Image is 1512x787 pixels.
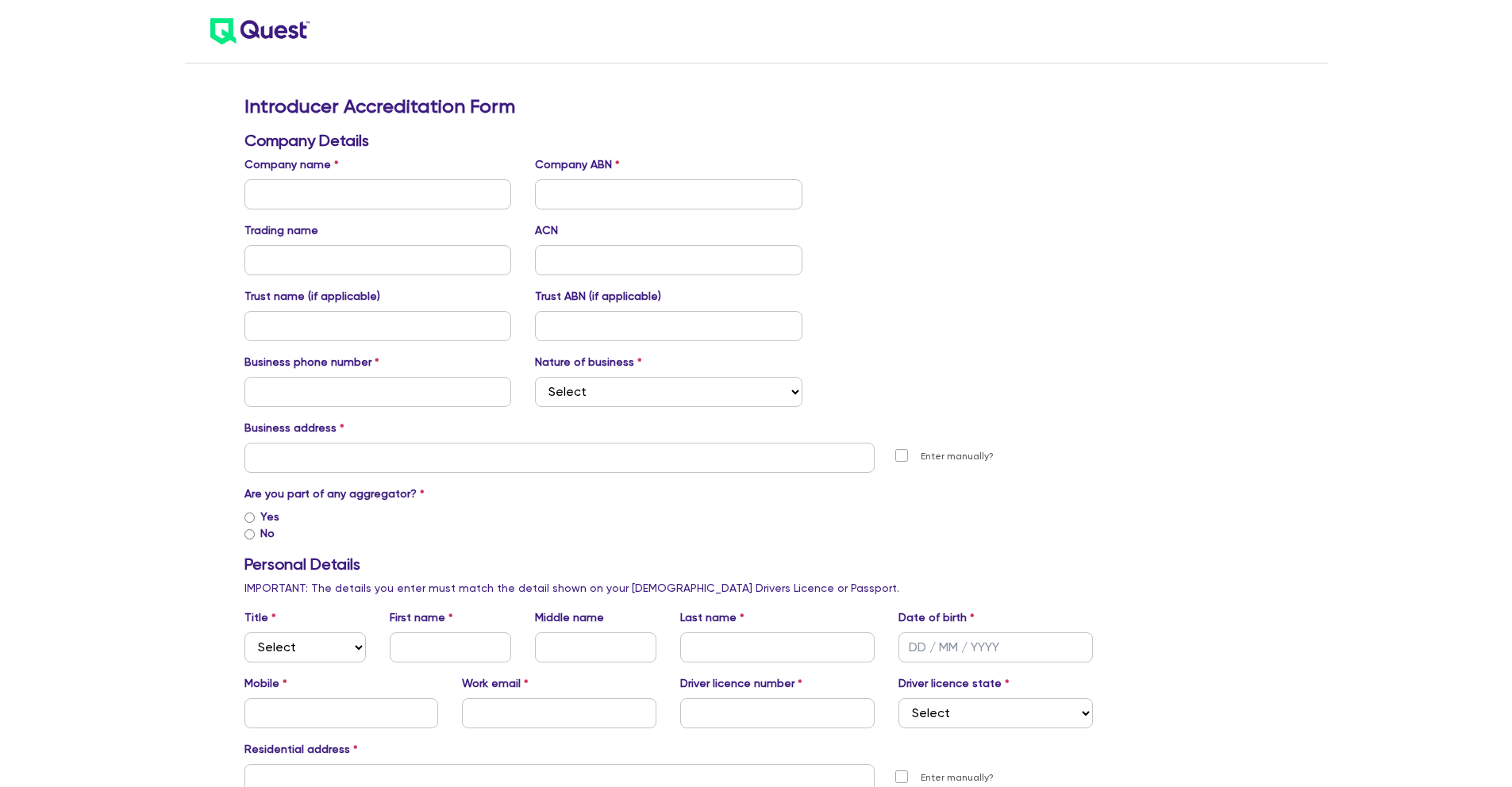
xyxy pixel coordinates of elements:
label: ACN [535,222,558,239]
label: Business phone number [244,354,379,370]
label: Yes [260,509,279,525]
label: Trading name [244,222,318,239]
label: Trust ABN (if applicable) [535,288,661,305]
label: Enter manually? [921,770,994,785]
label: Trust name (if applicable) [244,288,380,305]
img: quest-logo [210,18,310,44]
h3: Personal Details [244,555,1094,574]
label: Are you part of any aggregator? [244,486,425,502]
label: No [260,525,275,542]
label: Date of birth [898,609,975,626]
label: Mobile [244,675,287,692]
label: Residential address [244,741,358,758]
label: Driver licence number [680,675,802,692]
label: Business address [244,420,344,436]
label: Nature of business [535,354,642,370]
label: Last name [680,609,744,626]
p: IMPORTANT: The details you enter must match the detail shown on your [DEMOGRAPHIC_DATA] Drivers L... [244,580,1094,597]
label: Company ABN [535,156,620,173]
h2: Introducer Accreditation Form [244,95,1094,118]
label: Middle name [535,609,604,626]
label: Company name [244,156,339,173]
h3: Company Details [244,131,1094,150]
label: Work email [462,675,529,692]
label: Title [244,609,276,626]
label: Enter manually? [921,449,994,464]
label: Driver licence state [898,675,1010,692]
input: DD / MM / YYYY [898,632,1093,662]
label: First name [390,609,453,626]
